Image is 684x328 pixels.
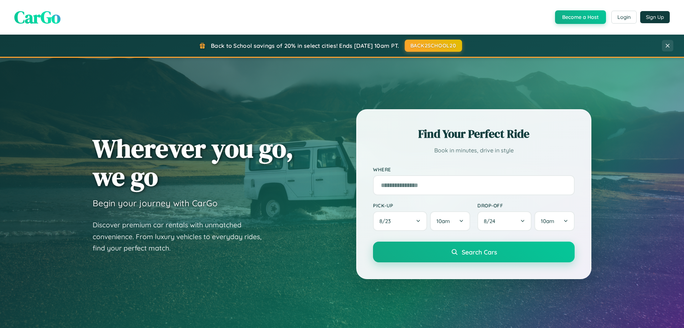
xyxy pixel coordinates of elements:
span: Back to School savings of 20% in select cities! Ends [DATE] 10am PT. [211,42,399,49]
h3: Begin your journey with CarGo [93,198,218,208]
label: Drop-off [477,202,575,208]
p: Book in minutes, drive in style [373,145,575,156]
span: 10am [436,218,450,224]
span: 10am [541,218,554,224]
label: Where [373,166,575,172]
button: 8/24 [477,211,532,231]
label: Pick-up [373,202,470,208]
h2: Find Your Perfect Ride [373,126,575,142]
span: 8 / 24 [484,218,499,224]
button: Sign Up [640,11,670,23]
button: BACK2SCHOOL20 [405,40,462,52]
span: CarGo [14,5,61,29]
p: Discover premium car rentals with unmatched convenience. From luxury vehicles to everyday rides, ... [93,219,271,254]
button: 10am [430,211,470,231]
span: 8 / 23 [379,218,394,224]
button: Become a Host [555,10,606,24]
button: Login [611,11,637,24]
button: Search Cars [373,242,575,262]
h1: Wherever you go, we go [93,134,294,191]
span: Search Cars [462,248,497,256]
button: 10am [534,211,575,231]
button: 8/23 [373,211,427,231]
